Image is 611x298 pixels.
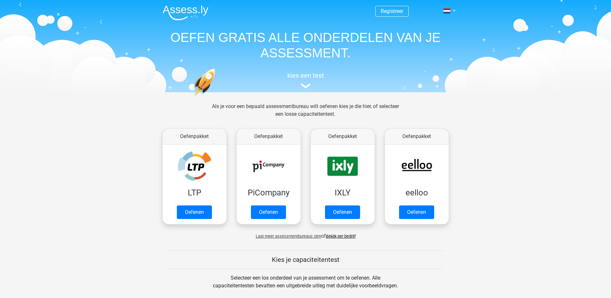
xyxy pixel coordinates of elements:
[326,234,356,239] a: Bekijk per bedrijf
[168,256,443,263] h5: Kies je capaciteitentest
[158,72,454,89] a: kies een test
[158,227,454,240] div: of
[381,8,403,14] a: Registreer
[158,72,454,79] h5: kies een test
[177,205,212,219] a: Oefenen
[325,205,360,219] a: Oefenen
[158,30,454,61] h1: OEFEN GRATIS ALLE ONDERDELEN VAN JE ASSESSMENT.
[163,5,208,20] img: Assessly
[301,84,310,88] img: assessment
[193,68,240,127] img: oefenen
[399,205,434,219] a: Oefenen
[207,103,404,126] div: Als je voor een bepaald assessmentbureau wilt oefenen kies je die hier, of selecteer een losse ca...
[256,234,321,239] span: Laat meer assessmentbureaus zien
[207,274,404,297] div: Selecteer een los onderdeel van je assessment om te oefenen. Alle capaciteitentesten bevatten een...
[251,205,286,219] a: Oefenen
